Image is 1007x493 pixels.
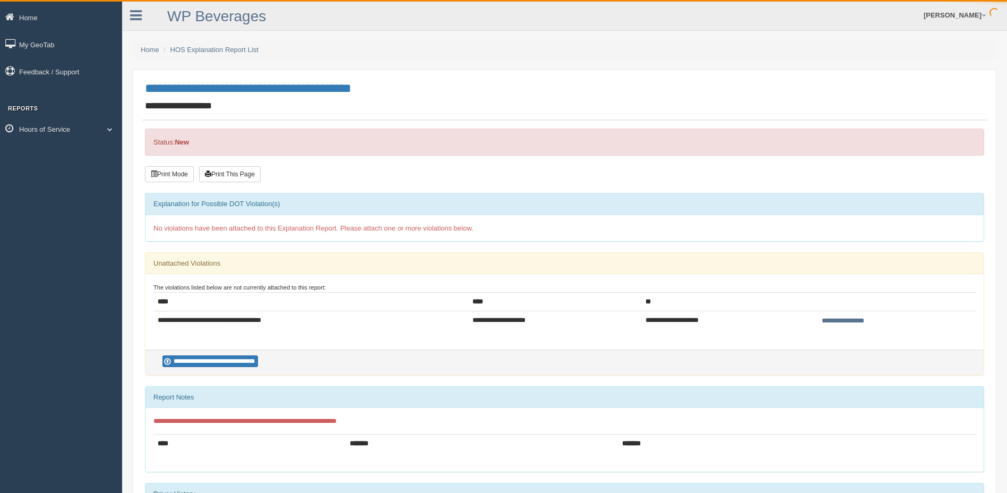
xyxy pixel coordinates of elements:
[153,224,474,232] span: No violations have been attached to this Explanation Report. Please attach one or more violations...
[145,166,194,182] button: Print Mode
[145,129,984,156] div: Status:
[167,8,266,24] a: WP Beverages
[145,387,984,408] div: Report Notes
[145,193,984,215] div: Explanation for Possible DOT Violation(s)
[141,46,159,54] a: Home
[175,138,189,146] strong: New
[153,284,326,291] small: The violations listed below are not currently attached to this report:
[170,46,259,54] a: HOS Explanation Report List
[145,253,984,274] div: Unattached Violations
[199,166,261,182] button: Print This Page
